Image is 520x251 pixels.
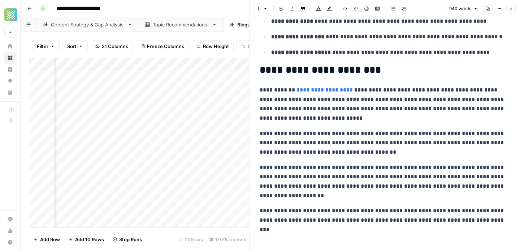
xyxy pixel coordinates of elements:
a: Your Data [4,87,16,98]
span: Sort [67,43,77,50]
button: Undo [237,41,265,52]
button: Stop Runs [108,234,146,245]
div: Blogs [237,21,250,28]
div: Topic Recommendations [153,21,209,28]
span: Row Height [203,43,229,50]
a: Browse [4,52,16,64]
button: Add Row [29,234,64,245]
span: Add Row [40,236,60,243]
a: Blogs [223,17,264,32]
span: Add 10 Rows [75,236,104,243]
button: Workspace: Xponent21 [4,6,16,24]
button: Help + Support [4,237,16,248]
a: Content Strategy & Gap Analysis [37,17,139,32]
button: Freeze Columns [136,41,189,52]
a: Topic Recommendations [139,17,223,32]
div: 22 Rows [175,234,206,245]
img: Xponent21 Logo [4,8,17,21]
div: Content Strategy & Gap Analysis [51,21,125,28]
a: Insights [4,64,16,75]
a: Opportunities [4,75,16,87]
span: Filter [37,43,48,50]
a: Settings [4,213,16,225]
button: 21 Columns [91,41,133,52]
span: Freeze Columns [147,43,184,50]
button: Add 10 Rows [64,234,108,245]
button: Sort [62,41,88,52]
span: 940 words [449,5,471,12]
span: 21 Columns [102,43,128,50]
button: Filter [32,41,60,52]
a: Usage [4,225,16,237]
div: 17/21 Columns [206,234,249,245]
a: Home [4,41,16,52]
button: 940 words [446,4,481,13]
button: Row Height [192,41,234,52]
span: Stop Runs [119,236,142,243]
